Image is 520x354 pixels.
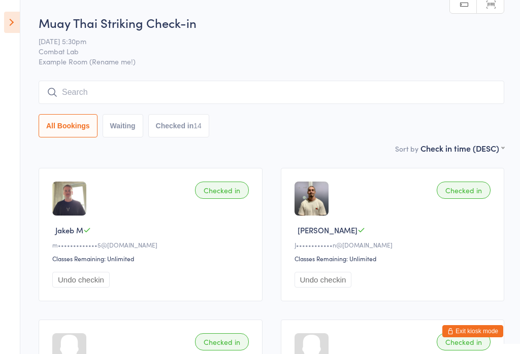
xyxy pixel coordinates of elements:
img: image1749453217.png [295,182,329,216]
span: [DATE] 5:30pm [39,36,489,46]
div: Classes Remaining: Unlimited [295,254,494,263]
button: Undo checkin [52,272,110,288]
button: Undo checkin [295,272,352,288]
div: Checked in [195,182,249,199]
div: Checked in [437,333,491,350]
button: Checked in14 [148,114,209,137]
span: Example Room (Rename me!) [39,56,504,66]
button: Waiting [103,114,143,137]
div: Check in time (DESC) [420,143,504,154]
label: Sort by [395,144,418,154]
div: 14 [193,122,202,130]
img: image1744010733.png [52,182,86,216]
span: Combat Lab [39,46,489,56]
div: Classes Remaining: Unlimited [52,254,252,263]
div: J••••••••••••n@[DOMAIN_NAME] [295,240,494,249]
span: Jakeb M [55,225,83,235]
div: Checked in [195,333,249,350]
div: Checked in [437,182,491,199]
input: Search [39,81,504,104]
button: All Bookings [39,114,97,137]
div: m•••••••••••••5@[DOMAIN_NAME] [52,240,252,249]
h2: Muay Thai Striking Check-in [39,14,504,31]
span: [PERSON_NAME] [298,225,357,235]
button: Exit kiosk mode [442,325,503,337]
